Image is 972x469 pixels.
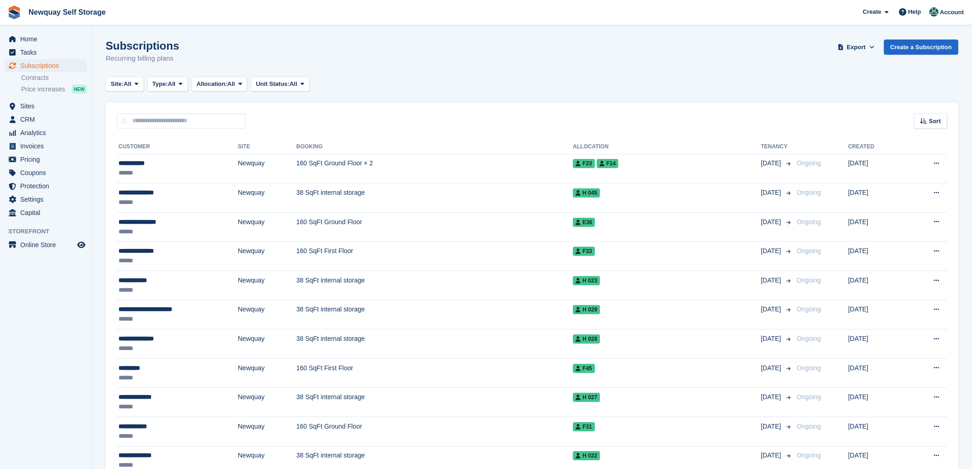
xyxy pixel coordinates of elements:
span: Settings [20,193,75,206]
td: Newquay [238,183,296,213]
div: NEW [72,85,87,94]
span: Coupons [20,166,75,179]
td: 38 SqFt internal storage [296,271,573,300]
td: [DATE] [848,154,905,183]
img: JON [929,7,938,17]
span: H 027 [573,393,600,402]
span: All [289,79,297,89]
td: [DATE] [848,212,905,242]
p: Recurring billing plans [106,53,179,64]
span: [DATE] [761,158,783,168]
span: All [168,79,175,89]
span: H 023 [573,276,600,285]
span: F45 [573,364,595,373]
td: [DATE] [848,388,905,417]
span: Analytics [20,126,75,139]
span: [DATE] [761,392,783,402]
span: Ongoing [797,247,821,254]
img: stora-icon-8386f47178a22dfd0bd8f6a31ec36ba5ce8667c1dd55bd0f319d3a0aa187defe.svg [7,6,21,19]
span: [DATE] [761,363,783,373]
td: [DATE] [848,242,905,271]
th: Allocation [573,140,761,154]
td: Newquay [238,388,296,417]
span: Ongoing [797,452,821,459]
a: menu [5,238,87,251]
a: Create a Subscription [884,40,958,55]
span: Sites [20,100,75,113]
td: Newquay [238,329,296,359]
span: Ongoing [797,277,821,284]
a: menu [5,206,87,219]
span: Tasks [20,46,75,59]
span: All [227,79,235,89]
span: Price increases [21,85,65,94]
span: H 045 [573,188,600,198]
span: Pricing [20,153,75,166]
span: H 029 [573,305,600,314]
td: [DATE] [848,329,905,359]
th: Tenancy [761,140,793,154]
span: [DATE] [761,422,783,431]
span: CRM [20,113,75,126]
button: Site: All [106,77,144,92]
span: [DATE] [761,334,783,344]
span: Subscriptions [20,59,75,72]
span: Allocation: [197,79,227,89]
span: Capital [20,206,75,219]
button: Allocation: All [192,77,248,92]
th: Booking [296,140,573,154]
span: H 022 [573,451,600,460]
td: 38 SqFt internal storage [296,388,573,417]
a: menu [5,126,87,139]
button: Unit Status: All [251,77,309,92]
span: E36 [573,218,595,227]
th: Created [848,140,905,154]
span: [DATE] [761,246,783,256]
span: Ongoing [797,305,821,313]
a: menu [5,33,87,45]
span: Ongoing [797,335,821,342]
span: F33 [573,247,595,256]
td: 160 SqFt First Floor [296,242,573,271]
td: 38 SqFt internal storage [296,183,573,213]
a: menu [5,59,87,72]
span: Ongoing [797,364,821,372]
button: Type: All [147,77,188,92]
a: menu [5,180,87,192]
span: F14 [597,159,619,168]
span: Ongoing [797,393,821,401]
td: [DATE] [848,417,905,446]
span: F31 [573,422,595,431]
span: Storefront [8,227,91,236]
td: 160 SqFt Ground Floor × 2 [296,154,573,183]
span: Home [20,33,75,45]
span: Help [908,7,921,17]
a: menu [5,100,87,113]
td: 160 SqFt Ground Floor [296,212,573,242]
span: Ongoing [797,423,821,430]
span: [DATE] [761,217,783,227]
td: Newquay [238,212,296,242]
span: [DATE] [761,451,783,460]
a: menu [5,166,87,179]
span: Type: [153,79,168,89]
span: Site: [111,79,124,89]
td: [DATE] [848,271,905,300]
span: Export [847,43,865,52]
h1: Subscriptions [106,40,179,52]
a: menu [5,193,87,206]
td: 38 SqFt internal storage [296,329,573,359]
span: Invoices [20,140,75,153]
span: All [124,79,131,89]
a: Preview store [76,239,87,250]
a: Contracts [21,73,87,82]
td: Newquay [238,300,296,329]
td: 160 SqFt Ground Floor [296,417,573,446]
td: 160 SqFt First Floor [296,358,573,388]
td: Newquay [238,358,296,388]
span: F23 [573,159,595,168]
a: menu [5,46,87,59]
span: Ongoing [797,159,821,167]
a: menu [5,153,87,166]
span: Ongoing [797,218,821,226]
